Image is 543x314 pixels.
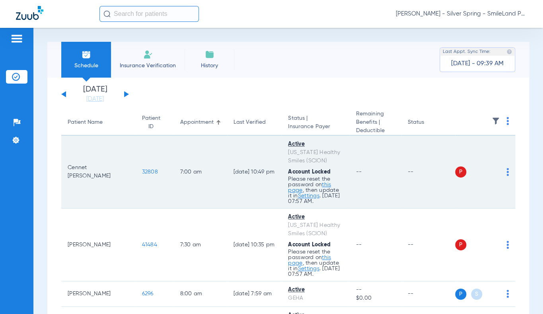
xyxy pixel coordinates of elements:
img: x.svg [489,241,496,249]
span: History [191,62,228,70]
th: Remaining Benefits | [350,110,401,136]
td: [PERSON_NAME] [61,281,136,307]
td: 7:00 AM [174,136,227,209]
td: [DATE] 7:59 AM [227,281,282,307]
td: 7:30 AM [174,209,227,281]
div: [US_STATE] Healthy Smiles (SCION) [288,148,343,165]
span: -- [356,169,362,175]
div: Appointment [180,118,221,127]
div: [US_STATE] Healthy Smiles (SCION) [288,221,343,238]
a: [DATE] [71,95,119,103]
img: group-dot-blue.svg [506,117,509,125]
span: Account Locked [288,169,331,175]
img: Schedule [82,50,91,59]
span: S [471,289,482,300]
img: hamburger-icon [10,34,23,43]
a: Settings [298,266,319,271]
div: Last Verified [234,118,266,127]
td: -- [401,281,455,307]
div: Patient ID [142,114,167,131]
td: [DATE] 10:49 PM [227,136,282,209]
input: Search for patients [99,6,199,22]
img: group-dot-blue.svg [506,241,509,249]
a: Settings [298,193,319,199]
span: $0.00 [356,294,395,302]
span: Account Locked [288,242,331,248]
td: [PERSON_NAME] [61,209,136,281]
img: x.svg [489,168,496,176]
img: last sync help info [506,49,512,55]
p: Please reset the password on , then update it in . [DATE] 07:57 AM. [288,249,343,277]
span: P [455,239,466,250]
span: P [455,289,466,300]
span: P [455,166,466,177]
div: Patient Name [68,118,103,127]
div: Appointment [180,118,214,127]
div: Active [288,140,343,148]
img: Zuub Logo [16,6,43,20]
div: Patient ID [142,114,160,131]
span: Last Appt. Sync Time: [443,48,490,56]
span: -- [356,242,362,248]
span: 32808 [142,169,158,175]
img: Manual Insurance Verification [143,50,153,59]
td: 8:00 AM [174,281,227,307]
span: Insurance Payer [288,123,343,131]
td: Cennet [PERSON_NAME] [61,136,136,209]
span: Deductible [356,127,395,135]
td: -- [401,136,455,209]
iframe: Chat Widget [503,276,543,314]
span: 41484 [142,242,157,248]
div: Active [288,286,343,294]
span: 6296 [142,291,154,296]
img: group-dot-blue.svg [506,168,509,176]
p: Please reset the password on , then update it in . [DATE] 07:57 AM. [288,176,343,204]
span: [PERSON_NAME] - Silver Spring - SmileLand PD [396,10,527,18]
div: Patient Name [68,118,129,127]
img: filter.svg [492,117,500,125]
div: Active [288,213,343,221]
img: x.svg [489,290,496,298]
div: GEHA [288,294,343,302]
img: History [205,50,214,59]
img: Search Icon [103,10,111,18]
div: Last Verified [234,118,276,127]
span: Schedule [67,62,105,70]
th: Status [401,110,455,136]
th: Status | [282,110,349,136]
span: Insurance Verification [117,62,179,70]
li: [DATE] [71,86,119,103]
a: this page [288,255,331,266]
a: this page [288,182,331,193]
span: [DATE] - 09:39 AM [451,60,504,68]
td: [DATE] 10:35 PM [227,209,282,281]
td: -- [401,209,455,281]
span: -- [356,286,395,294]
